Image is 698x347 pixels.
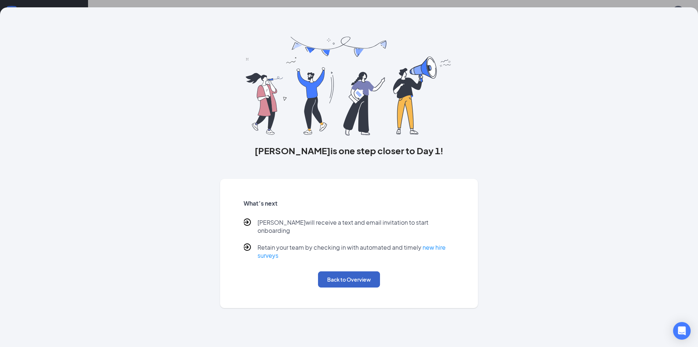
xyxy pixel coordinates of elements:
div: Open Intercom Messenger [673,322,691,340]
button: Back to Overview [318,271,380,288]
p: [PERSON_NAME] will receive a text and email invitation to start onboarding [257,218,455,235]
h3: [PERSON_NAME] is one step closer to Day 1! [220,144,478,157]
img: you are all set [246,37,452,135]
p: Retain your team by checking in with automated and timely [257,243,455,260]
a: new hire surveys [257,243,446,259]
h5: What’s next [244,199,455,207]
